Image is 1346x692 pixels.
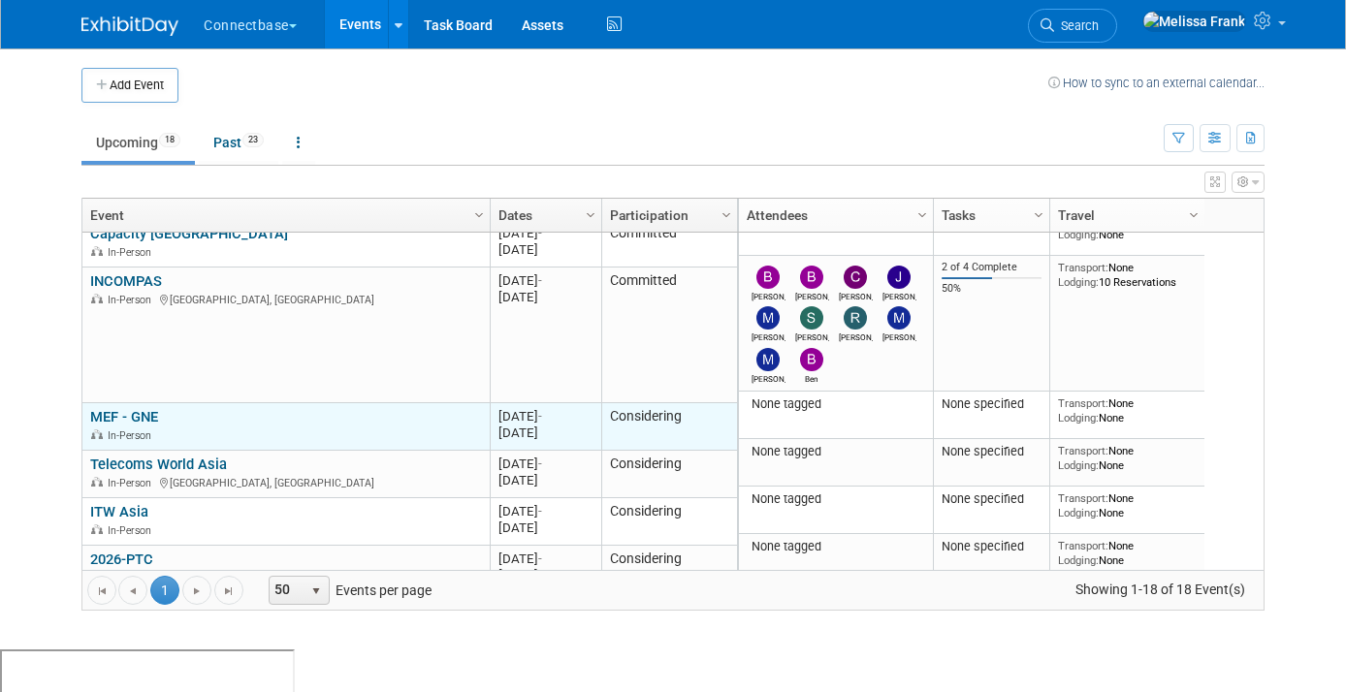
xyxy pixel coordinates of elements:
[882,289,916,301] div: John Reumann
[1142,11,1246,32] img: Melissa Frank
[1186,207,1202,223] span: Column Settings
[756,266,780,289] img: Brian Maggiacomo
[214,576,243,605] a: Go to the last page
[125,583,141,599] span: Go to the previous page
[1054,18,1099,33] span: Search
[756,348,780,371] img: Maria Sterck
[601,451,737,498] td: Considering
[1058,491,1108,505] span: Transport:
[108,294,157,306] span: In-Person
[118,576,147,605] a: Go to the previous page
[242,133,264,147] span: 23
[1058,553,1099,567] span: Lodging:
[108,429,157,442] span: In-Person
[601,498,737,546] td: Considering
[839,289,873,301] div: Colleen Gallagher
[942,199,1037,232] a: Tasks
[942,282,1042,296] div: 50%
[752,371,785,384] div: Maria Sterck
[90,456,227,473] a: Telecoms World Asia
[498,199,589,232] a: Dates
[538,551,542,566] span: -
[601,403,737,451] td: Considering
[91,477,103,487] img: In-Person Event
[471,207,487,223] span: Column Settings
[91,246,103,256] img: In-Person Event
[91,524,103,534] img: In-Person Event
[108,246,157,259] span: In-Person
[1058,261,1108,274] span: Transport:
[90,225,288,242] a: Capacity [GEOGRAPHIC_DATA]
[747,444,926,459] div: None tagged
[244,576,451,605] span: Events per page
[94,583,110,599] span: Go to the first page
[942,396,1042,412] div: None specified
[839,330,873,342] div: Roger Castillo
[942,539,1042,554] div: None specified
[91,294,103,303] img: In-Person Event
[498,550,593,567] div: [DATE]
[498,567,593,583] div: [DATE]
[81,16,178,36] img: ExhibitDay
[1058,576,1264,603] span: Showing 1-18 of 18 Event(s)
[498,519,593,536] div: [DATE]
[795,289,829,301] div: Brian Duffner
[182,576,211,605] a: Go to the next page
[887,266,911,289] img: John Reumann
[942,261,1042,274] div: 2 of 4 Complete
[1058,539,1198,567] div: None None
[498,289,593,305] div: [DATE]
[887,306,911,330] img: Matt Clark
[498,225,593,241] div: [DATE]
[308,583,324,599] span: select
[601,267,737,403] td: Committed
[538,456,542,471] span: -
[795,330,829,342] div: Steve Leavitt
[756,306,780,330] img: Mary Ann Rose
[1058,506,1099,519] span: Lodging:
[498,503,593,519] div: [DATE]
[108,477,157,489] span: In-Person
[800,348,823,371] img: Ben Edmond
[717,199,738,228] a: Column Settings
[221,583,237,599] span: Go to the last page
[583,207,598,223] span: Column Settings
[1058,199,1192,232] a: Travel
[795,371,829,384] div: Ben Edmond
[1058,261,1198,289] div: None 10 Reservations
[1058,275,1099,289] span: Lodging:
[538,273,542,288] span: -
[498,456,593,472] div: [DATE]
[159,133,180,147] span: 18
[747,491,926,507] div: None tagged
[1058,444,1108,457] span: Transport:
[81,124,195,161] a: Upcoming18
[90,272,162,290] a: INCOMPAS
[538,409,542,424] span: -
[498,472,593,488] div: [DATE]
[752,289,785,301] div: Brian Maggiacomo
[1058,411,1099,425] span: Lodging:
[90,291,481,307] div: [GEOGRAPHIC_DATA], [GEOGRAPHIC_DATA]
[270,577,303,604] span: 50
[844,266,867,289] img: Colleen Gallagher
[601,220,737,267] td: Committed
[1184,199,1205,228] a: Column Settings
[913,199,934,228] a: Column Settings
[90,503,148,520] a: ITW Asia
[1058,539,1108,552] span: Transport:
[1058,458,1099,472] span: Lodging:
[747,396,926,412] div: None tagged
[90,199,477,232] a: Event
[752,330,785,342] div: Mary Ann Rose
[1058,491,1198,519] div: None None
[601,546,737,593] td: Considering
[498,272,593,289] div: [DATE]
[747,199,920,232] a: Attendees
[538,504,542,519] span: -
[1058,228,1099,241] span: Lodging:
[942,444,1042,459] div: None specified
[91,429,103,439] img: In-Person Event
[538,226,542,240] span: -
[719,207,734,223] span: Column Settings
